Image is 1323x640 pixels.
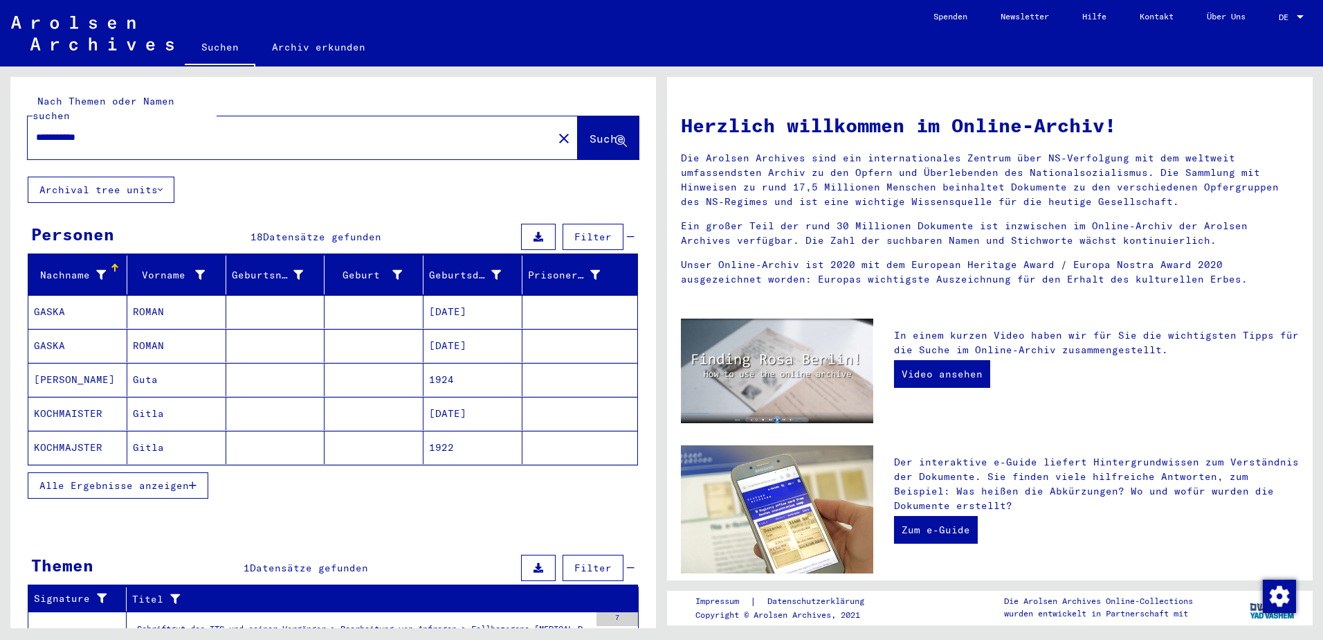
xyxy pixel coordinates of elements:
p: Unser Online-Archiv ist 2020 mit dem European Heritage Award / Europa Nostra Award 2020 ausgezeic... [681,258,1299,287]
button: Filter [563,224,623,250]
p: Die Arolsen Archives sind ein internationales Zentrum über NS-Verfolgung mit dem weltweit umfasse... [681,151,1299,209]
div: Geburt‏ [330,268,402,283]
div: Geburt‏ [330,264,423,286]
mat-cell: KOCHMAISTER [28,397,127,430]
p: Ein großer Teil der rund 30 Millionen Dokumente ist inzwischen im Online-Archiv der Arolsen Archi... [681,219,1299,248]
span: 18 [250,231,263,243]
div: Geburtsname [232,268,304,283]
mat-cell: Guta [127,363,226,396]
button: Archival tree units [28,177,174,203]
span: Filter [574,562,612,574]
mat-cell: ROMAN [127,329,226,362]
mat-cell: 1924 [423,363,522,396]
div: Geburtsdatum [429,264,522,286]
img: eguide.jpg [681,445,873,574]
mat-header-cell: Vorname [127,256,226,294]
a: Archiv erkunden [255,30,382,64]
button: Alle Ergebnisse anzeigen [28,472,208,499]
mat-label: Nach Themen oder Namen suchen [33,95,174,122]
p: In einem kurzen Video haben wir für Sie die wichtigsten Tipps für die Suche im Online-Archiv zusa... [894,328,1299,357]
div: Geburtsname [232,264,325,286]
span: DE [1279,12,1294,22]
mat-header-cell: Geburtsname [226,256,325,294]
div: Signature [34,592,109,606]
img: Arolsen_neg.svg [11,16,174,51]
mat-cell: GASKA [28,329,127,362]
div: Prisoner # [528,268,600,283]
img: video.jpg [681,319,873,423]
div: 7 [596,612,638,626]
div: Vorname [133,268,205,283]
mat-icon: close [556,130,572,147]
div: Themen [31,553,93,578]
p: wurden entwickelt in Partnerschaft mit [1004,607,1193,620]
span: Suche [590,132,624,145]
button: Suche [578,116,639,159]
mat-header-cell: Prisoner # [522,256,637,294]
div: Signature [34,588,126,610]
a: Video ansehen [894,360,990,388]
div: Vorname [133,264,226,286]
a: Datenschutzerklärung [756,594,881,609]
p: Der interaktive e-Guide liefert Hintergrundwissen zum Verständnis der Dokumente. Sie finden viele... [894,455,1299,513]
mat-cell: 1922 [423,431,522,464]
mat-cell: [DATE] [423,397,522,430]
mat-cell: [PERSON_NAME] [28,363,127,396]
mat-header-cell: Geburt‏ [325,256,423,294]
button: Filter [563,555,623,581]
span: 1 [244,562,250,574]
mat-cell: [DATE] [423,329,522,362]
mat-cell: ROMAN [127,295,226,328]
div: Nachname [34,268,106,283]
mat-cell: Gitla [127,397,226,430]
mat-cell: KOCHMAJSTER [28,431,127,464]
a: Impressum [695,594,750,609]
p: Die Arolsen Archives Online-Collections [1004,595,1193,607]
div: Personen [31,222,114,247]
div: Nachname [34,264,127,286]
a: Suchen [185,30,255,66]
h1: Herzlich willkommen im Online-Archiv! [681,111,1299,140]
div: | [695,594,881,609]
p: Copyright © Arolsen Archives, 2021 [695,609,881,621]
a: Zum e-Guide [894,516,978,544]
img: Zustimmung ändern [1263,580,1296,613]
button: Clear [550,124,578,152]
div: Geburtsdatum [429,268,501,283]
img: yv_logo.png [1247,590,1299,625]
span: Datensätze gefunden [263,231,381,243]
mat-cell: GASKA [28,295,127,328]
span: Filter [574,231,612,243]
mat-header-cell: Nachname [28,256,127,294]
mat-cell: Gitla [127,431,226,464]
span: Alle Ergebnisse anzeigen [39,479,189,492]
mat-header-cell: Geburtsdatum [423,256,522,294]
mat-cell: [DATE] [423,295,522,328]
div: Titel [132,592,604,607]
div: Prisoner # [528,264,621,286]
span: Datensätze gefunden [250,562,368,574]
div: Titel [132,588,621,610]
